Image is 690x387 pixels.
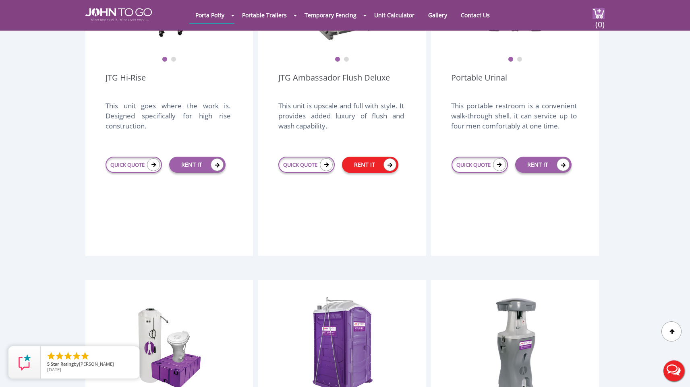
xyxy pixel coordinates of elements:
li:  [72,351,81,361]
a: Porta Potty [189,7,230,23]
button: 1 of 2 [508,57,514,62]
img: cart a [593,8,605,19]
button: 2 of 2 [517,57,522,62]
img: JOHN to go [85,8,152,21]
div: This unit is upscale and full with style. It provides added luxury of flush and wash capability. [278,101,404,139]
div: This unit goes where the work is. Designed specifically for high rise construction. [106,101,231,139]
a: Portable Trailers [236,7,293,23]
a: Portable Urinal [451,72,507,95]
button: 1 of 2 [162,57,168,62]
a: Unit Calculator [368,7,421,23]
li:  [63,351,73,361]
a: JTG Ambassador Flush Deluxe [278,72,390,95]
a: QUICK QUOTE [452,157,508,173]
li:  [46,351,56,361]
div: This portable restroom is a convenient walk-through shell, it can service up to four men comforta... [451,101,576,139]
span: Star Rating [51,361,74,367]
span: 5 [47,361,50,367]
li:  [55,351,64,361]
a: RENT IT [169,157,226,173]
a: Temporary Fencing [298,7,363,23]
a: JTG Hi-Rise [106,72,146,95]
img: Review Rating [17,354,33,370]
span: (0) [595,12,605,30]
a: RENT IT [515,157,572,173]
span: by [47,362,133,367]
a: RENT IT [342,157,398,173]
li:  [80,351,90,361]
a: Contact Us [455,7,496,23]
button: 2 of 2 [171,57,176,62]
span: [DATE] [47,366,61,373]
a: Gallery [422,7,453,23]
span: [PERSON_NAME] [79,361,114,367]
button: 1 of 2 [335,57,340,62]
button: 2 of 2 [344,57,349,62]
a: QUICK QUOTE [106,157,162,173]
a: QUICK QUOTE [278,157,335,173]
button: Live Chat [658,355,690,387]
